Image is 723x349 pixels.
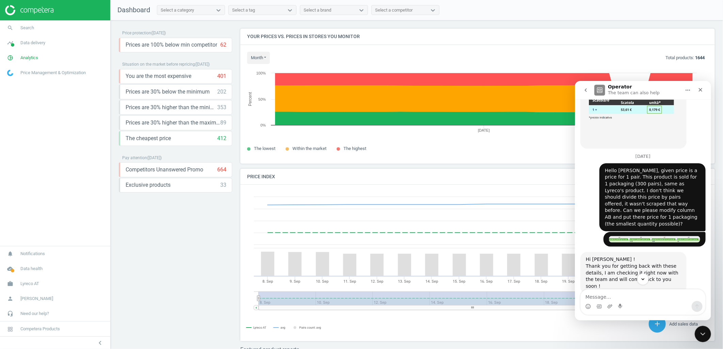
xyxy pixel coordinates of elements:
[247,52,270,64] button: month
[20,281,39,287] span: Lyreco AT
[217,104,226,111] div: 353
[300,326,321,329] tspan: Pairs count: avg
[126,41,217,49] span: Prices are 100% below min competitor
[92,338,109,347] button: chevron_left
[535,279,547,284] tspan: 18. Sep
[20,296,53,302] span: [PERSON_NAME]
[4,51,17,64] i: pie_chart_outlined
[7,70,13,76] img: wGWNvw8QSZomAAAAABJRU5ErkJggg==
[253,326,267,330] tspan: Lyreco AT
[195,62,210,67] span: ( [DATE] )
[256,71,266,75] text: 100%
[4,247,17,260] i: notifications
[4,307,17,320] i: headset_mic
[248,92,253,106] tspan: Percent
[304,7,331,13] div: Select a brand
[126,166,203,173] span: Competitors Unanswered Promo
[4,277,17,290] i: work
[126,72,191,80] span: You are the most expensive
[122,62,195,67] span: Situation on the market before repricing
[695,55,705,60] b: 1644
[220,41,226,49] div: 62
[292,146,326,151] span: Within the market
[4,262,17,275] i: cloud_done
[126,181,171,189] span: Exclusive products
[316,279,328,284] tspan: 10. Sep
[4,36,17,49] i: timeline
[478,128,490,132] tspan: [DATE]
[375,7,413,13] div: Select a competitor
[126,88,210,96] span: Prices are 30% below the minimum
[425,279,438,284] tspan: 14. Sep
[117,6,150,14] span: Dashboard
[161,7,194,13] div: Select a category
[20,311,49,317] span: Need our help?
[217,88,226,96] div: 202
[562,279,575,284] tspan: 19. Sep
[20,40,45,46] span: Data delivery
[260,123,266,127] text: 0%
[151,31,166,35] span: ( [DATE] )
[20,326,60,332] span: Competera Products
[217,166,226,173] div: 664
[4,292,17,305] i: person
[575,81,711,320] iframe: Intercom live chat
[649,315,666,333] button: add
[122,155,147,160] span: Pay attention
[20,251,45,257] span: Notifications
[280,326,285,329] tspan: avg
[126,135,171,142] span: The cheapest price
[96,339,104,347] i: chevron_left
[258,97,266,101] text: 50%
[669,321,698,327] span: Add sales data
[653,320,661,328] i: add
[20,55,38,61] span: Analytics
[453,279,465,284] tspan: 15. Sep
[508,279,520,284] tspan: 17. Sep
[343,279,356,284] tspan: 11. Sep
[262,279,273,284] tspan: 8. Sep
[20,70,86,76] span: Price Management & Optimization
[665,55,705,61] p: Total products:
[371,279,383,284] tspan: 12. Sep
[254,146,275,151] span: The lowest
[220,181,226,189] div: 33
[480,279,493,284] tspan: 16. Sep
[126,104,217,111] span: Prices are 30% higher than the minimum
[217,72,226,80] div: 401
[217,135,226,142] div: 412
[343,146,366,151] span: The highest
[240,169,715,185] h4: Price Index
[695,326,711,342] iframe: Intercom live chat
[122,31,151,35] span: Price protection
[232,7,255,13] div: Select a tag
[20,25,34,31] span: Search
[220,119,226,127] div: 89
[126,119,220,127] span: Prices are 30% higher than the maximal
[240,29,715,45] h4: Your prices vs. prices in stores you monitor
[20,266,43,272] span: Data health
[5,5,53,15] img: ajHJNr6hYgQAAAAASUVORK5CYII=
[4,21,17,34] i: search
